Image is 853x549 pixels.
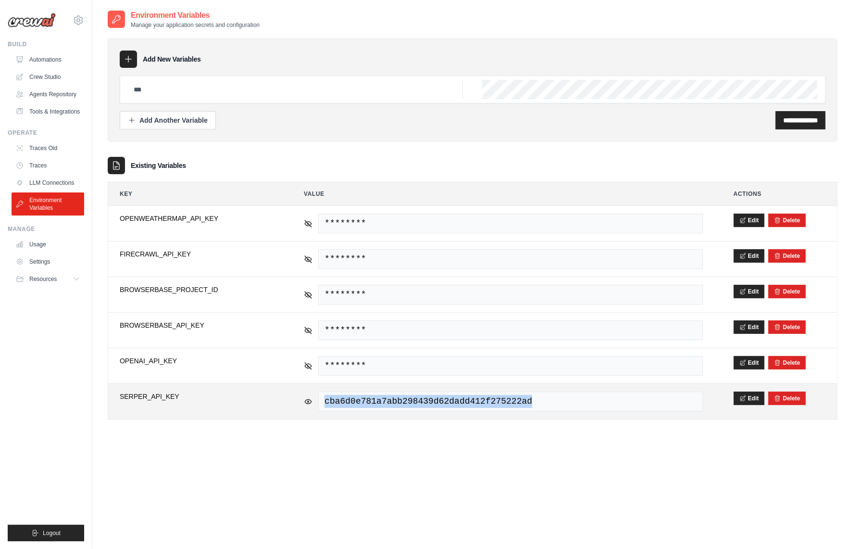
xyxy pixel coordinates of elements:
[8,129,84,137] div: Operate
[12,158,84,173] a: Traces
[131,10,260,21] h2: Environment Variables
[131,21,260,29] p: Manage your application secrets and configuration
[734,249,765,263] button: Edit
[12,69,84,85] a: Crew Studio
[774,288,800,295] button: Delete
[12,52,84,67] a: Automations
[120,356,273,366] span: OPENAI_API_KEY
[8,40,84,48] div: Build
[774,217,800,224] button: Delete
[734,392,765,405] button: Edit
[12,87,84,102] a: Agents Repository
[8,525,84,541] button: Logout
[12,140,84,156] a: Traces Old
[12,271,84,287] button: Resources
[128,115,208,125] div: Add Another Variable
[143,54,201,64] h3: Add New Variables
[734,214,765,227] button: Edit
[120,320,273,330] span: BROWSERBASE_API_KEY
[29,275,57,283] span: Resources
[12,192,84,216] a: Environment Variables
[734,285,765,298] button: Edit
[774,359,800,367] button: Delete
[120,285,273,294] span: BROWSERBASE_PROJECT_ID
[318,392,703,411] span: cba6d0e781a7abb298439d62dadd412f275222ad
[805,503,853,549] iframe: Chat Widget
[120,111,216,129] button: Add Another Variable
[734,320,765,334] button: Edit
[722,182,837,205] th: Actions
[774,252,800,260] button: Delete
[108,182,285,205] th: Key
[12,237,84,252] a: Usage
[43,529,61,537] span: Logout
[8,13,56,27] img: Logo
[734,356,765,370] button: Edit
[774,323,800,331] button: Delete
[12,254,84,269] a: Settings
[12,175,84,191] a: LLM Connections
[12,104,84,119] a: Tools & Integrations
[8,225,84,233] div: Manage
[774,395,800,402] button: Delete
[131,161,186,170] h3: Existing Variables
[120,392,273,401] span: SERPER_API_KEY
[120,249,273,259] span: FIRECRAWL_API_KEY
[120,214,273,223] span: OPENWEATHERMAP_API_KEY
[292,182,715,205] th: Value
